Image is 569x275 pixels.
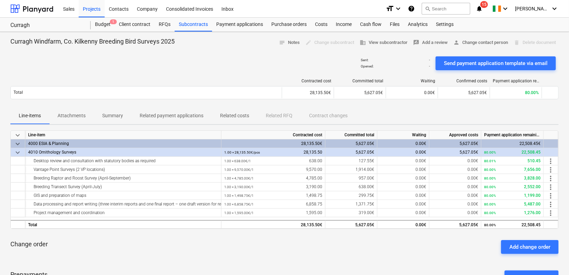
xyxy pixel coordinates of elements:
p: Related payment applications [140,112,203,119]
span: Notes [279,39,300,47]
div: 2,552.00 [484,183,541,191]
span: View subcontractor [360,39,408,47]
button: View subcontractor [357,37,410,48]
p: Line-items [19,112,41,119]
span: search [425,6,430,11]
div: 638.00 [224,157,322,165]
div: Contracted cost [221,131,325,139]
span: more_vert [546,166,555,174]
div: Budget [91,18,115,31]
div: Committed total [337,79,383,83]
div: 5,627.05€ [429,220,481,229]
a: Purchase orders [267,18,311,31]
p: - [429,58,430,62]
a: Settings [432,18,458,31]
p: Total [14,90,23,95]
span: 0.00€ [424,90,435,95]
span: 0.00€ [415,184,426,189]
span: person [453,39,459,46]
p: Attachments [58,112,86,119]
div: 1,595.00 [224,209,322,217]
p: Change order [10,240,48,248]
span: 1 [110,19,117,24]
span: 5,627.05€ [468,90,487,95]
span: 0.00€ [467,167,478,172]
button: Change contact person [450,37,511,48]
small: 80.00% [484,185,496,189]
div: GIS and preparation of maps [28,191,218,200]
div: 6,858.75 [224,200,322,209]
small: 80.00% [484,211,496,215]
small: 1.00 × 6,858.75€ / 1 [224,202,254,206]
a: Costs [311,18,332,31]
i: keyboard_arrow_down [394,4,402,13]
div: Project management and coordination [28,209,218,217]
span: 5,627.05€ [459,150,478,155]
a: Subcontracts [175,18,212,31]
div: Vantage Point Surveys (2 VP locations) [28,165,218,174]
a: Analytics [404,18,432,31]
div: Line-item [25,131,221,139]
span: more_vert [546,209,555,217]
div: Curragh [10,22,82,29]
div: 9,570.00 [224,165,322,174]
span: 0.00€ [467,210,478,215]
small: 1.00 × 1,595.00€ / 1 [224,211,254,215]
span: 0.00€ [467,184,478,189]
a: Client contract [115,18,155,31]
div: Add change order [509,242,550,251]
small: 1.00 × 1,498.75€ / 1 [224,194,254,198]
span: 127.55€ [359,158,374,163]
small: 1.00 × 9,570.00€ / 1 [224,168,254,172]
small: 1.00 × 28,135.50€ / pcs [224,150,260,154]
div: Approved costs [429,131,481,139]
div: 0.00€ [377,220,429,229]
span: notes [279,39,285,46]
a: Cash flow [356,18,386,31]
span: 0.00€ [415,202,426,207]
div: 5,627.05€ [429,139,481,148]
div: 28,135.50€ [221,220,325,229]
span: Add a review [413,39,448,47]
a: Files [386,18,404,31]
div: 22,508.45€ [481,139,544,148]
small: 80.00% [484,176,496,180]
span: 299.75€ [359,193,374,198]
i: notifications [476,4,483,13]
small: 80.00% [484,223,496,227]
small: 1.00 × 4,785.00€ / 1 [224,176,254,180]
div: Contracted cost [285,79,331,83]
span: 0.00€ [415,158,426,163]
div: 22,508.45 [484,148,541,157]
div: Desktop review and consultation with statutory bodies as required [28,157,218,165]
div: 4,785.00 [224,174,322,183]
div: 28,135.50€ [282,87,334,98]
div: Payment application remaining [493,79,539,83]
div: 5,627.05€ [325,220,377,229]
a: Income [332,18,356,31]
span: 0.00€ [415,210,426,215]
div: 7,656.00 [484,165,541,174]
span: keyboard_arrow_down [14,131,22,139]
p: Opened : [361,64,374,68]
span: 0.00€ [467,176,478,181]
span: 0.00€ [415,176,426,181]
small: 1.00 × 3,190.00€ / 1 [224,185,254,189]
span: 0.00€ [467,202,478,207]
span: more_vert [546,200,555,209]
span: 0.00€ [415,150,426,155]
div: Data processing and report writing (three interim reports and one final report – one draft versio... [28,200,218,209]
div: 5,627.05€ [325,139,377,148]
div: Waiting [389,79,435,83]
p: Curragh Windfarm, Co. Kilkenny Breeding Bird Surveys 2025 [10,37,175,46]
span: more_vert [546,174,555,183]
span: business [360,39,366,46]
button: Add change order [501,240,559,254]
div: 4000 ESIA & Planning [28,139,218,148]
